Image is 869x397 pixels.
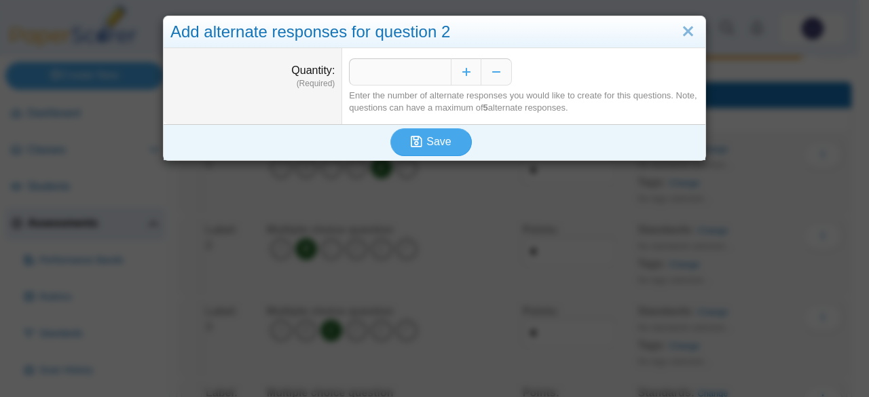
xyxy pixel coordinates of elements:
[170,78,335,90] dfn: (Required)
[164,16,705,48] div: Add alternate responses for question 2
[349,90,699,114] div: Enter the number of alternate responses you would like to create for this questions. Note, questi...
[291,64,335,76] label: Quantity
[483,102,488,113] b: 5
[481,58,512,86] button: Decrease
[390,128,472,155] button: Save
[426,136,451,147] span: Save
[678,20,699,43] a: Close
[451,58,481,86] button: Increase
